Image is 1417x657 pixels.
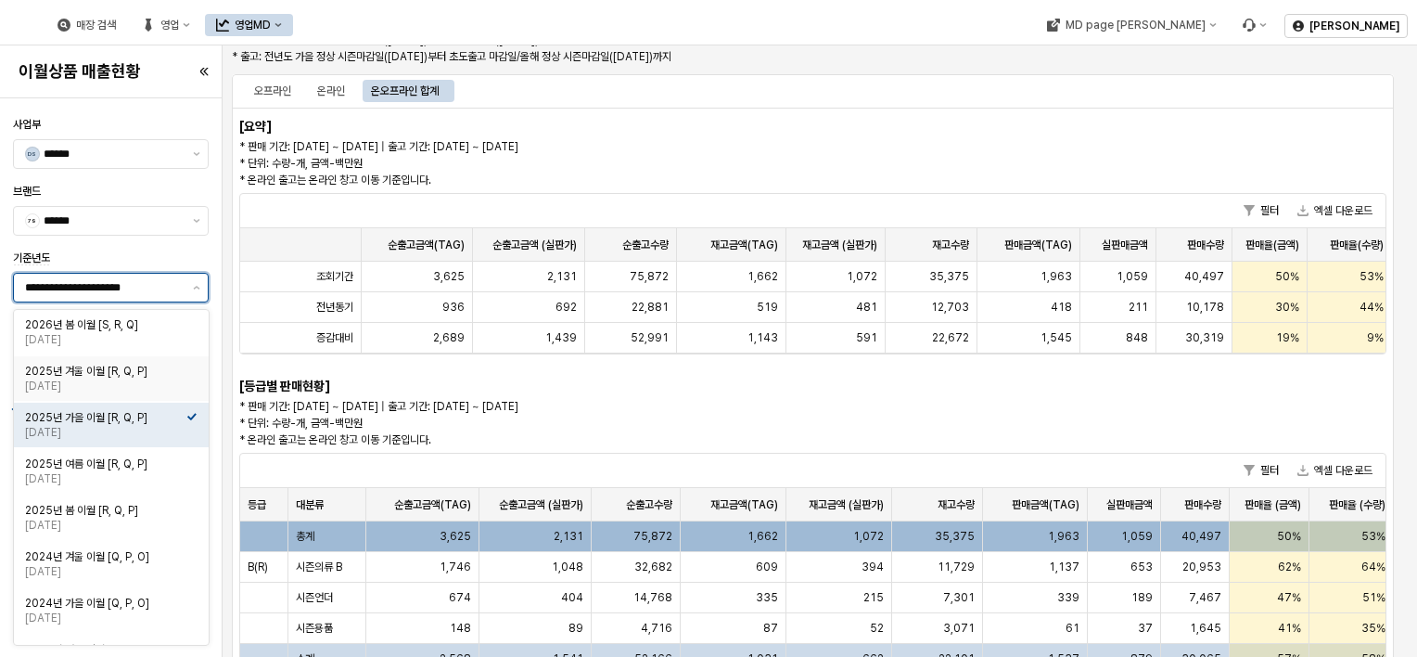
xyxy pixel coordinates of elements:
span: 순출고금액 (실판가) [499,497,583,512]
button: 제안 사항 표시 [185,140,208,168]
font: 엑셀 다운로드 [1314,201,1372,220]
span: 404 [561,590,583,605]
p: [PERSON_NAME] [1309,19,1399,33]
span: 14,768 [633,590,672,605]
div: 온오프라인 합계 [371,80,439,102]
span: 1,137 [1049,560,1079,574]
span: 418 [1051,300,1072,315]
div: 2024년 겨울 이월 [Q, P, O] [25,549,186,564]
span: 판매수량 [1184,497,1221,512]
div: MD page [PERSON_NAME] [1065,19,1205,32]
div: 매장 검색 [46,14,127,36]
div: 2025년 가을 이월 [R, Q, P] [25,410,186,425]
span: 순출고수량 [626,497,672,512]
span: 1,645 [1190,621,1221,636]
span: 10,178 [1186,300,1224,315]
span: 3,071 [943,621,975,636]
span: 30% [1275,300,1299,315]
span: 32,682 [634,560,672,574]
span: 148 [450,621,471,636]
div: 영업MD [205,14,293,36]
span: DS [26,148,39,161]
button: 제안 사항 표시 [185,207,208,235]
div: 2025년 여름 이월 [R, Q, P] [25,457,186,471]
span: 40,497 [1184,269,1224,284]
span: 기준년도 [13,251,50,265]
span: 53% [1360,269,1384,284]
span: 순출고금액(TAG) [394,497,471,512]
span: 9% [1367,330,1384,345]
h4: 이월상품 매출현황 [19,62,169,81]
span: 1,963 [1048,529,1079,544]
span: 211 [1129,300,1148,315]
span: 3,625 [440,529,471,544]
span: 조회기간 [316,269,353,284]
span: 394 [862,560,884,574]
span: 519 [757,300,778,315]
span: 판매수량 [1187,238,1224,252]
span: 사업부 [13,118,41,131]
div: [DATE] [25,564,186,579]
span: 재고금액(TAG) [710,238,778,252]
h6: [등급별 판매현황] [239,378,418,394]
span: 35% [1361,621,1385,636]
span: 1,662 [747,529,778,544]
span: 936 [442,300,465,315]
span: 재고수량 [932,238,969,252]
span: 2,131 [547,269,577,284]
p: * 단위: 수량-개, 금액-백만원 * 온라인 출고는 온라인 창고 이동 기준입니다. [239,398,902,448]
span: 시즌의류 B [296,560,342,574]
span: 1,662 [747,269,778,284]
font: * 출고: 전년도 가을 정상 시즌마감일([DATE])부터 초도출고 마감일/올해 정상 시즌마감일([DATE])까지 [232,50,671,63]
span: 12,703 [931,300,969,315]
p: * 단위: 수량-개, 금액-백만원 * 온라인 출고는 온라인 창고 이동 기준입니다. [239,138,1096,188]
div: Menu item 6 [1231,14,1277,36]
span: 44% [1360,300,1384,315]
font: * 판매 기간: [DATE] ~ [DATE] | 출고 기간: [DATE] ~ [DATE] [239,140,518,153]
span: 순출고수량 [622,238,669,252]
span: 674 [449,590,471,605]
div: 영업 [160,19,179,32]
span: 52,991 [631,330,669,345]
span: 481 [856,300,877,315]
span: 총계 [296,529,314,544]
span: 50% [1277,529,1301,544]
span: 재고금액 (실판가) [809,497,884,512]
span: 1,072 [853,529,884,544]
span: 7,467 [1189,590,1221,605]
div: 2025년 봄 이월 [R, Q, P] [25,503,186,518]
span: 62% [1278,560,1301,574]
span: 609 [756,560,778,574]
span: 재고금액(TAG) [710,497,778,512]
span: 판매금액(TAG) [1012,497,1079,512]
span: 75,872 [633,529,672,544]
span: 339 [1057,590,1079,605]
div: 2025년 겨울 이월 [R, Q, P] [25,364,186,379]
span: 4,716 [641,621,672,636]
span: 215 [863,590,884,605]
span: 22,672 [932,330,969,345]
span: 61 [1066,621,1079,636]
span: 실판매금액 [1106,497,1153,512]
span: 1,059 [1121,529,1153,544]
span: 등급 [248,497,266,512]
div: 온오프라인 합계 [360,80,450,102]
div: 2024년 여름 이월 [Q, P, O] [25,642,186,657]
span: 1,048 [552,560,583,574]
span: 증감대비 [316,330,353,345]
span: 35,375 [929,269,969,284]
div: 2024년 가을 이월 [Q, P, O] [25,596,186,611]
span: 30,319 [1185,330,1224,345]
span: 47% [1277,590,1301,605]
span: 20,953 [1182,560,1221,574]
span: 1,072 [847,269,877,284]
span: 37 [1138,621,1153,636]
span: 1,963 [1040,269,1072,284]
div: 매장 검색 [76,19,116,32]
div: [DATE] [25,471,186,486]
font: 필터 [1260,461,1279,480]
span: 브랜드 [13,185,41,198]
div: 온라인 [306,80,356,102]
span: 판매율(수량) [1330,238,1384,252]
span: 848 [1126,330,1148,345]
